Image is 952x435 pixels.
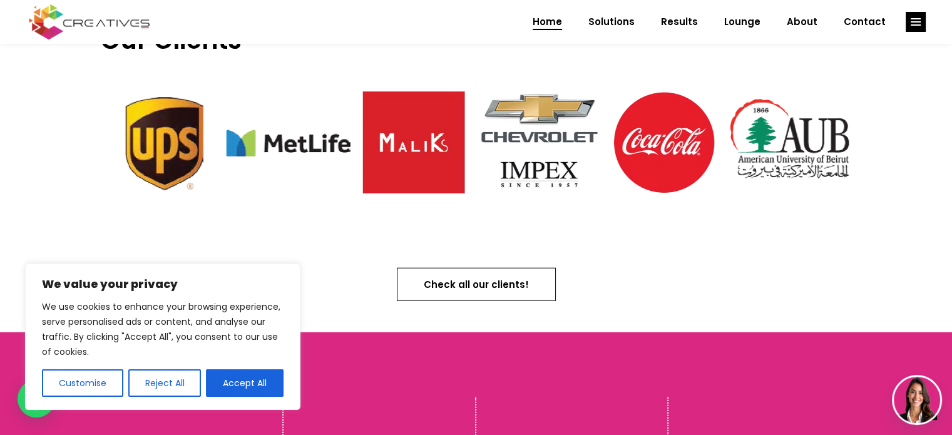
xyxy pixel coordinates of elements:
[397,268,556,301] a: Check all our clients!
[844,6,886,38] span: Contact
[42,369,123,397] button: Customise
[831,6,899,38] a: Contact
[206,369,284,397] button: Accept All
[648,6,711,38] a: Results
[26,3,153,41] img: Creatives
[424,278,529,291] span: Check all our clients!
[25,264,300,410] div: We value your privacy
[906,12,926,32] a: link
[533,6,562,38] span: Home
[661,6,698,38] span: Results
[42,299,284,359] p: We use cookies to enhance your browsing experience, serve personalised ads or content, and analys...
[128,369,202,397] button: Reject All
[588,6,635,38] span: Solutions
[520,6,575,38] a: Home
[101,25,852,74] h3: Our Clients
[724,6,760,38] span: Lounge
[711,6,774,38] a: Lounge
[42,277,284,292] p: We value your privacy
[894,377,940,423] img: agent
[787,6,817,38] span: About
[774,6,831,38] a: About
[18,380,55,417] div: WhatsApp contact
[575,6,648,38] a: Solutions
